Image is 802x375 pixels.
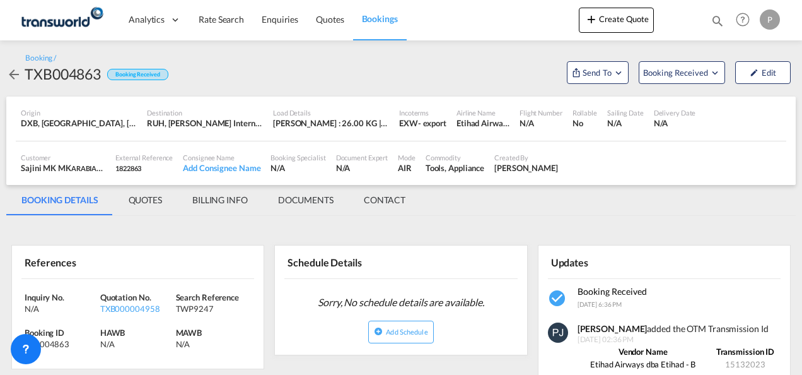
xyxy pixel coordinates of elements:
span: [DATE] 02:36 PM [578,335,782,345]
md-icon: icon-plus 400-fg [584,11,599,27]
td: Etihad Airways dba Etihad - B [578,358,709,371]
div: Rollable [572,108,597,117]
div: No [572,117,597,129]
md-icon: icon-pencil [750,68,758,77]
div: Consignee Name [183,153,260,162]
span: Help [732,9,753,30]
div: Flight Number [520,108,562,117]
span: Booking ID [25,328,64,338]
td: 15132023 [709,358,782,371]
div: N/A [176,338,190,350]
div: RUH, King Khaled International, Riyadh, Saudi Arabia, Middle East, Middle East [147,117,263,129]
div: - export [418,117,446,129]
span: Booking Received [643,66,709,79]
div: Origin [21,108,137,117]
button: Open demo menu [639,61,725,84]
md-icon: icon-magnify [711,14,724,28]
span: Inquiry No. [25,292,64,302]
span: 1822863 [115,164,141,172]
span: ARABIAN CALIBRATION DEVICES [DOMAIN_NAME] [71,163,232,173]
div: Booking Received [107,69,168,81]
div: Destination [147,108,263,117]
div: Incoterms [399,108,446,117]
div: [PERSON_NAME] : 26.00 KG | Volumetric Wt : 26.00 KG | Chargeable Wt : 26.00 KG [273,117,389,129]
md-tab-item: QUOTES [113,185,177,215]
span: Enquiries [262,14,298,25]
div: icon-magnify [711,14,724,33]
strong: Vendor Name [619,347,668,357]
div: N/A [25,303,97,314]
md-tab-item: DOCUMENTS [263,185,349,215]
div: Document Expert [336,153,388,162]
div: Sailing Date [607,108,644,117]
span: [DATE] 6:36 PM [578,301,622,308]
div: Delivery Date [654,108,696,117]
div: TXB004863 [25,338,97,350]
md-pagination-wrapper: Use the left and right arrow keys to navigate between tabs [6,185,421,215]
div: N/A [654,117,696,129]
div: DXB, Dubai International, Dubai, United Arab Emirates, Middle East, Middle East [21,117,137,129]
div: Commodity [426,153,484,162]
div: Add Consignee Name [183,162,260,174]
strong: Transmission ID [716,347,775,357]
span: HAWB [100,328,125,338]
div: Airline Name [456,108,509,117]
div: icon-arrow-left [6,64,25,84]
span: Sorry, No schedule details are available. [313,290,489,314]
span: Quotes [316,14,344,25]
div: N/A [100,338,176,350]
div: P [760,9,780,30]
span: Quotation No. [100,292,151,302]
button: Open demo menu [567,61,629,84]
div: Booking Specialist [270,153,325,162]
div: Booking / [25,53,56,64]
div: N/A [336,162,388,174]
div: EXW [399,117,418,129]
strong: [PERSON_NAME] [578,323,648,334]
div: TWP9247 [176,303,248,314]
span: Booking Received [578,286,647,297]
md-icon: icon-plus-circle [374,327,383,336]
span: Rate Search [199,14,244,25]
div: Mode [398,153,416,162]
div: References [21,251,136,273]
div: Help [732,9,760,32]
div: Pratik Jaiswal [494,162,558,174]
span: Bookings [362,13,398,24]
img: f753ae806dec11f0841701cdfdf085c0.png [19,6,104,34]
div: added the OTM Transmission Id [578,323,782,335]
button: icon-pencilEdit [735,61,791,84]
div: N/A [607,117,644,129]
div: Etihad Airways dba Etihad [456,117,509,129]
div: Created By [494,153,558,162]
span: Send To [581,66,613,79]
span: Add Schedule [386,328,427,336]
div: Sajini MK MK [21,162,105,174]
div: AIR [398,162,416,174]
button: icon-plus 400-fgCreate Quote [579,8,654,33]
md-tab-item: BILLING INFO [177,185,263,215]
md-icon: icon-checkbox-marked-circle [548,289,568,309]
div: Schedule Details [284,251,398,273]
div: TXB004863 [25,64,101,84]
div: Tools, Appliance [426,162,484,174]
img: 9seF9gAAAAGSURBVAMAowvrW6TakD8AAAAASUVORK5CYII= [548,323,568,343]
div: TXB000004958 [100,303,173,314]
div: N/A [270,162,325,174]
md-tab-item: BOOKING DETAILS [6,185,113,215]
md-tab-item: CONTACT [349,185,421,215]
button: icon-plus-circleAdd Schedule [368,321,433,343]
span: MAWB [176,328,202,338]
div: Updates [548,251,662,273]
div: N/A [520,117,562,129]
md-icon: icon-arrow-left [6,67,21,82]
div: Customer [21,153,105,162]
div: Load Details [273,108,389,117]
span: Analytics [129,13,165,26]
div: External Reference [115,153,173,162]
span: Search Reference [176,292,239,302]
